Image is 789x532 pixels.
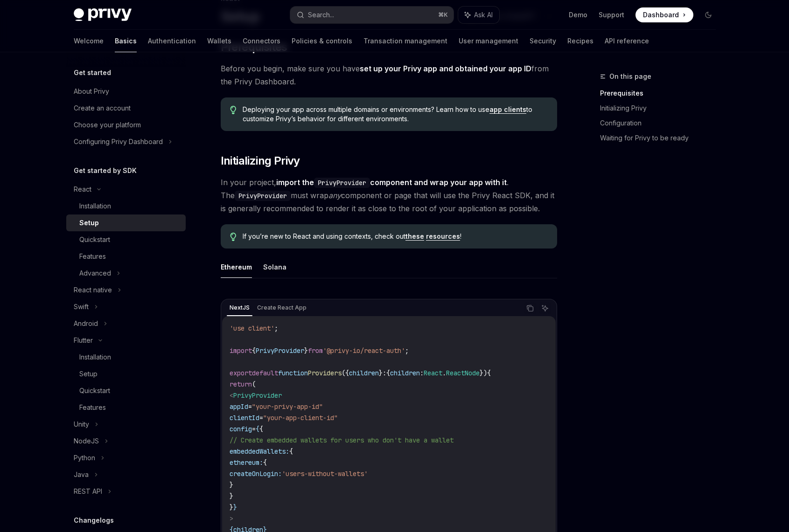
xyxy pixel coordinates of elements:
[230,470,282,478] span: createOnLogin:
[66,399,186,416] a: Features
[252,402,323,411] span: "your-privy-app-id"
[74,515,114,526] h5: Changelogs
[79,352,111,363] div: Installation
[74,419,89,430] div: Unity
[278,369,308,377] span: function
[252,425,256,433] span: =
[221,153,300,168] span: Initializing Privy
[74,486,102,497] div: REST API
[74,67,111,78] h5: Get started
[221,176,557,215] span: In your project, . The must wrap component or page that will use the Privy React SDK, and it is g...
[230,481,233,489] span: }
[567,30,593,52] a: Recipes
[252,380,256,388] span: (
[230,492,233,500] span: }
[230,414,259,422] span: clientId
[74,30,104,52] a: Welcome
[79,251,106,262] div: Features
[282,470,368,478] span: 'users-without-wallets'
[256,346,304,355] span: PrivyProvider
[243,232,547,241] span: If you’re new to React and using contexts, check out !
[308,9,334,21] div: Search...
[304,346,308,355] span: }
[74,165,137,176] h5: Get started by SDK
[276,178,507,187] strong: import the component and wrap your app with it
[235,191,291,201] code: PrivyProvider
[323,346,405,355] span: '@privy-io/react-auth'
[74,136,163,147] div: Configuring Privy Dashboard
[66,214,186,231] a: Setup
[115,30,137,52] a: Basics
[363,30,447,52] a: Transaction management
[74,301,89,312] div: Swift
[243,105,547,124] span: Deploying your app across multiple domains or environments? Learn how to use to customize Privy’s...
[569,10,587,20] a: Demo
[635,7,693,22] a: Dashboard
[524,302,536,314] button: Copy the contents from the code block
[230,514,233,523] span: >
[643,10,679,20] span: Dashboard
[74,435,99,447] div: NodeJS
[459,30,518,52] a: User management
[230,391,233,400] span: <
[79,368,98,380] div: Setup
[230,503,233,511] span: }
[66,382,186,399] a: Quickstart
[263,256,286,278] button: Solana
[442,369,446,377] span: .
[66,349,186,366] a: Installation
[342,369,349,377] span: ({
[256,425,259,433] span: {
[230,106,237,114] svg: Tip
[221,62,557,88] span: Before you begin, make sure you have from the Privy Dashboard.
[383,369,386,377] span: :
[489,105,526,114] a: app clients
[349,369,379,377] span: children
[252,369,278,377] span: default
[230,436,454,444] span: // Create embedded wallets for users who don't have a wallet
[274,324,278,332] span: ;
[74,284,112,296] div: React native
[74,335,93,346] div: Flutter
[424,369,442,377] span: React
[79,402,106,413] div: Features
[487,369,491,377] span: {
[263,414,338,422] span: "your-app-client-id"
[405,346,409,355] span: ;
[221,256,252,278] button: Ethereum
[609,71,651,82] span: On this page
[308,369,342,377] span: Providers
[438,11,448,19] span: ⌘ K
[458,7,499,23] button: Ask AI
[74,8,132,21] img: dark logo
[446,369,480,377] span: ReactNode
[230,346,252,355] span: import
[599,10,624,20] a: Support
[74,119,141,131] div: Choose your platform
[252,346,256,355] span: {
[314,178,370,188] code: PrivyProvider
[227,302,252,313] div: NextJS
[66,366,186,382] a: Setup
[230,380,252,388] span: return
[207,30,231,52] a: Wallets
[600,86,723,101] a: Prerequisites
[79,268,111,279] div: Advanced
[79,200,111,212] div: Installation
[474,10,493,20] span: Ask AI
[233,503,237,511] span: }
[539,302,551,314] button: Ask AI
[79,385,110,396] div: Quickstart
[248,402,252,411] span: =
[230,233,237,241] svg: Tip
[530,30,556,52] a: Security
[243,30,280,52] a: Connectors
[148,30,196,52] a: Authentication
[74,86,109,97] div: About Privy
[480,369,487,377] span: })
[230,458,263,467] span: ethereum:
[308,346,323,355] span: from
[66,198,186,214] a: Installation
[74,469,89,480] div: Java
[405,232,424,241] a: these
